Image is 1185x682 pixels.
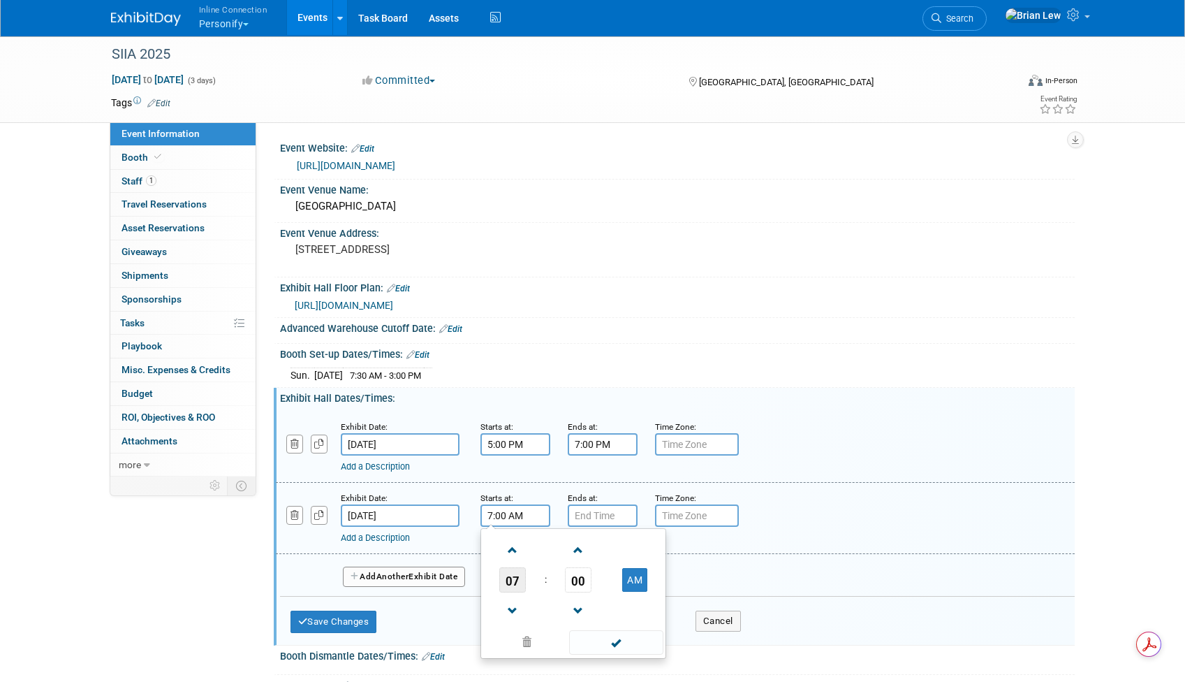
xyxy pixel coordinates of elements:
[341,433,459,456] input: Date
[622,568,647,592] button: AM
[110,122,256,145] a: Event Information
[341,505,459,527] input: Date
[110,264,256,287] a: Shipments
[499,567,526,593] span: Pick Hour
[1039,96,1077,103] div: Event Rating
[280,180,1075,197] div: Event Venue Name:
[110,146,256,169] a: Booth
[290,368,314,382] td: Sun.
[147,99,170,108] a: Edit
[280,646,1075,664] div: Booth Dismantle Dates/Times:
[186,76,216,85] span: (3 days)
[280,223,1075,240] div: Event Venue Address:
[110,240,256,263] a: Giveaways
[280,318,1075,336] div: Advanced Warehouse Cutoff Date:
[120,317,145,328] span: Tasks
[565,593,591,628] a: Decrement Minute
[154,153,161,161] i: Booth reservation complete
[655,422,696,432] small: Time Zone:
[110,193,256,216] a: Travel Reservations
[343,567,466,588] button: AddAnotherExhibit Date
[499,593,526,628] a: Decrement Hour
[122,152,164,163] span: Booth
[290,196,1064,217] div: [GEOGRAPHIC_DATA]
[122,412,215,423] span: ROI, Objectives & ROO
[922,6,987,31] a: Search
[941,13,973,24] span: Search
[376,572,409,581] span: Another
[297,160,395,171] a: [URL][DOMAIN_NAME]
[655,433,739,456] input: Time Zone
[387,284,410,293] a: Edit
[480,422,513,432] small: Starts at:
[110,217,256,240] a: Asset Reservations
[122,198,207,210] span: Travel Reservations
[480,505,550,527] input: Start Time
[406,350,429,360] a: Edit
[122,175,156,187] span: Staff
[122,435,177,447] span: Attachments
[199,2,267,17] span: Inline Connection
[314,368,343,382] td: [DATE]
[110,288,256,311] a: Sponsorships
[341,532,410,543] a: Add a Description
[111,73,184,86] span: [DATE] [DATE]
[1045,75,1077,86] div: In-Person
[480,493,513,503] small: Starts at:
[439,324,462,334] a: Edit
[110,358,256,382] a: Misc. Expenses & Credits
[110,312,256,335] a: Tasks
[295,300,393,311] a: [URL][DOMAIN_NAME]
[699,77,874,87] span: [GEOGRAPHIC_DATA], [GEOGRAPHIC_DATA]
[110,430,256,453] a: Attachments
[280,138,1075,156] div: Event Website:
[655,505,739,527] input: Time Zone
[695,611,741,632] button: Cancel
[341,493,388,503] small: Exhibit Date:
[422,652,445,662] a: Edit
[351,144,374,154] a: Edit
[280,388,1075,405] div: Exhibit Hall Dates/Times:
[122,246,167,257] span: Giveaways
[358,73,441,88] button: Committed
[110,335,256,358] a: Playbook
[934,73,1078,94] div: Event Format
[110,382,256,405] a: Budget
[280,277,1075,296] div: Exhibit Hall Floor Plan:
[341,422,388,432] small: Exhibit Date:
[655,493,696,503] small: Time Zone:
[122,364,230,375] span: Misc. Expenses & Credits
[568,433,638,456] input: End Time
[122,340,162,351] span: Playbook
[122,222,205,233] span: Asset Reservations
[499,532,526,567] a: Increment Hour
[110,170,256,193] a: Staff1
[122,293,182,305] span: Sponsorships
[111,96,170,110] td: Tags
[141,74,154,85] span: to
[568,505,638,527] input: End Time
[568,493,598,503] small: Ends at:
[290,611,377,633] button: Save Changes
[480,433,550,456] input: Start Time
[568,422,598,432] small: Ends at:
[119,459,141,470] span: more
[122,270,168,281] span: Shipments
[565,567,591,593] span: Pick Minute
[350,370,421,381] span: 7:30 AM - 3:00 PM
[341,461,410,472] a: Add a Description
[110,406,256,429] a: ROI, Objectives & ROO
[122,388,153,399] span: Budget
[110,454,256,477] a: more
[146,175,156,186] span: 1
[107,42,996,67] div: SIIA 2025
[568,634,664,653] a: Done
[295,243,596,256] pre: [STREET_ADDRESS]
[122,128,200,139] span: Event Information
[203,477,228,495] td: Personalize Event Tab Strip
[280,344,1075,362] div: Booth Set-up Dates/Times:
[565,532,591,567] a: Increment Minute
[542,567,550,593] td: :
[484,633,571,653] a: Clear selection
[227,477,256,495] td: Toggle Event Tabs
